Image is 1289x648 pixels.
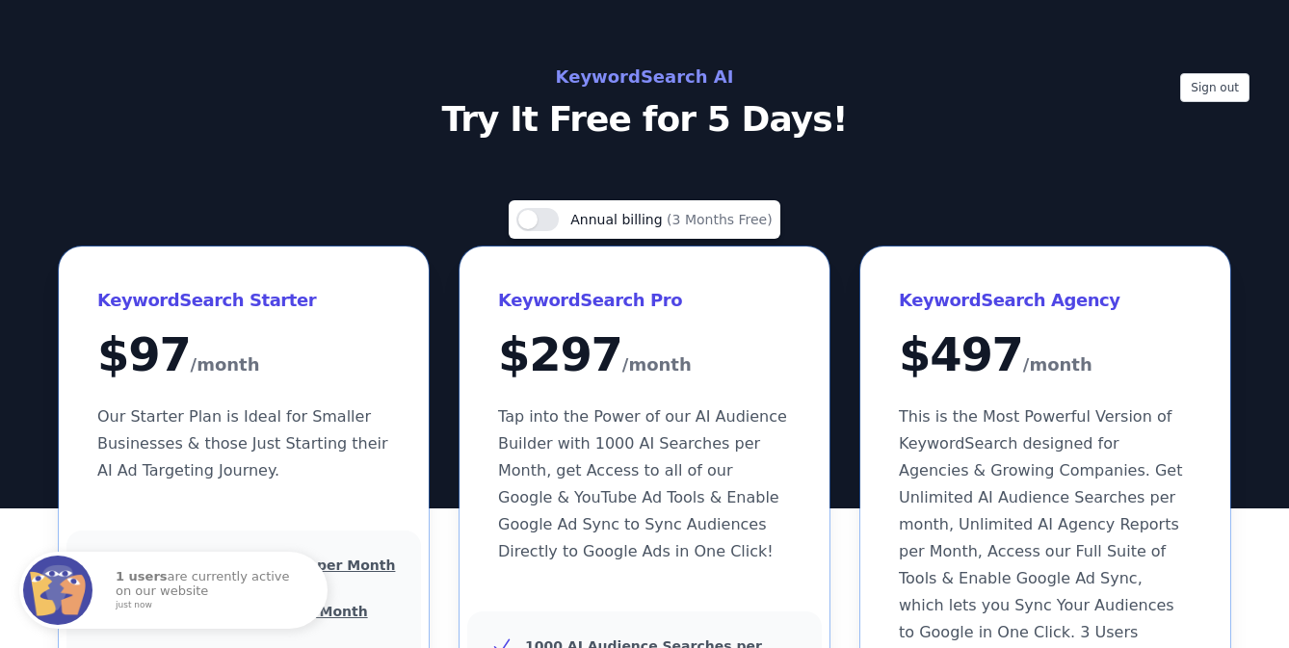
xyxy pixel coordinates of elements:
[899,285,1192,316] h3: KeywordSearch Agency
[498,331,791,380] div: $ 297
[667,212,773,227] span: (3 Months Free)
[116,601,303,610] small: just now
[498,407,787,560] span: Tap into the Power of our AI Audience Builder with 1000 AI Searches per Month, get Access to all ...
[213,62,1076,92] h2: KeywordSearch AI
[97,407,388,480] span: Our Starter Plan is Ideal for Smaller Businesses & those Just Starting their AI Ad Targeting Jour...
[213,100,1076,139] p: Try It Free for 5 Days!
[116,570,308,609] p: are currently active on our website
[498,285,791,316] h3: KeywordSearch Pro
[1023,350,1092,380] span: /month
[116,569,168,583] strong: 1 users
[23,556,92,625] img: Fomo
[191,350,260,380] span: /month
[622,350,692,380] span: /month
[97,285,390,316] h3: KeywordSearch Starter
[899,331,1192,380] div: $ 497
[1180,73,1250,102] button: Sign out
[570,212,667,227] span: Annual billing
[97,331,390,380] div: $ 97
